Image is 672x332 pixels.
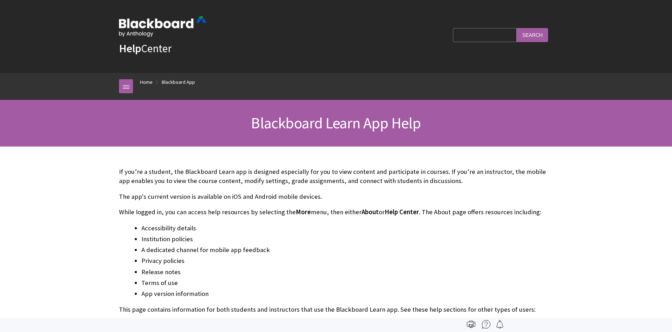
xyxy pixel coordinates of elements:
img: Blackboard by Anthology [119,16,206,37]
li: App version information [141,289,553,299]
input: Search [517,28,548,42]
p: The app's current version is available on iOS and Android mobile devices. [119,192,553,201]
strong: Help [119,41,141,55]
span: Help Center [385,208,419,216]
a: Blackboard App [162,78,195,87]
li: A dedicated channel for mobile app feedback [141,245,553,255]
p: This page contains information for both students and instructors that use the Blackboard Learn ap... [119,305,553,314]
li: Institution policies [141,234,553,244]
span: About [362,208,379,216]
a: Home [140,78,153,87]
a: HelpCenter [119,41,171,55]
li: Accessibility details [141,223,553,233]
p: If you’re a student, the Blackboard Learn app is designed especially for you to view content and ... [119,167,553,185]
img: Print [467,320,475,328]
img: More help [482,320,490,328]
li: Privacy policies [141,256,553,266]
span: More [296,208,311,216]
span: Blackboard Learn App Help [251,113,421,133]
li: Terms of use [141,278,553,288]
p: While logged in, you can access help resources by selecting the menu, then either or . The About ... [119,208,553,217]
img: Follow this page [496,320,504,328]
li: Release notes [141,267,553,277]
